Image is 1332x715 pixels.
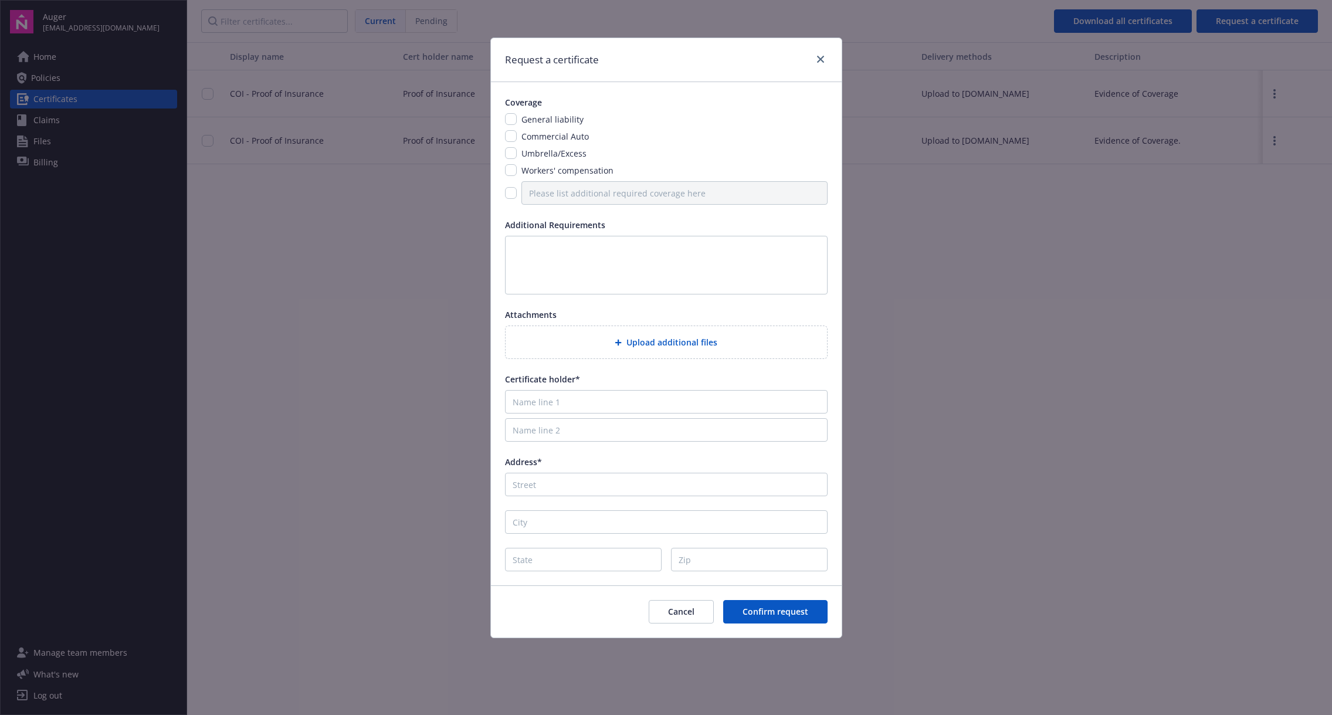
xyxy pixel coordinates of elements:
span: Certificate holder* [505,374,580,385]
div: Upload additional files [505,326,828,359]
span: Coverage [505,97,542,108]
span: Address* [505,456,542,467]
input: City [505,510,828,534]
span: Confirm request [743,606,808,617]
span: Umbrella/Excess [521,148,587,159]
span: Additional Requirements [505,219,605,231]
input: State [505,548,662,571]
span: Attachments [505,309,557,320]
span: Cancel [668,606,694,617]
input: Please list additional required coverage here [521,181,828,205]
input: Name line 1 [505,390,828,414]
h1: Request a certificate [505,52,599,67]
span: Upload additional files [626,336,717,348]
button: Confirm request [723,600,828,623]
span: Commercial Auto [521,131,589,142]
span: Workers' compensation [521,165,614,176]
button: Cancel [649,600,714,623]
input: Street [505,473,828,496]
a: close [814,52,828,66]
span: General liability [521,114,584,125]
input: Name line 2 [505,418,828,442]
input: Zip [671,548,828,571]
